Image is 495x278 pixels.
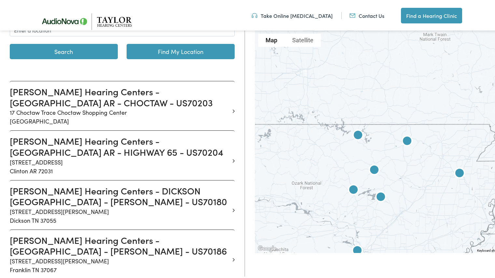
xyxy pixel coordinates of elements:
img: utility icon [350,11,355,18]
a: Find My Location [127,43,235,58]
a: Contact Us [350,11,384,18]
a: [PERSON_NAME] Hearing Centers - [GEOGRAPHIC_DATA] AR - HIGHWAY 65 - US70204 [STREET_ADDRESS]Clint... [10,134,230,174]
a: [PERSON_NAME] Hearing Centers - [GEOGRAPHIC_DATA] AR - CHOCTAW - US70203 17 Choctaw Trace Choctaw... [10,85,230,124]
h3: [PERSON_NAME] Hearing Centers - DICKSON [GEOGRAPHIC_DATA] - [PERSON_NAME] - US70180 [10,184,230,206]
img: utility icon [252,11,257,18]
a: [PERSON_NAME] Hearing Centers - DICKSON [GEOGRAPHIC_DATA] - [PERSON_NAME] - US70180 [STREET_ADDRE... [10,184,230,223]
h3: [PERSON_NAME] Hearing Centers - [GEOGRAPHIC_DATA] AR - CHOCTAW - US70203 [10,85,230,107]
p: 17 Choctaw Trace Choctaw Shopping Center [GEOGRAPHIC_DATA] [10,107,230,124]
a: Find a Hearing Clinic [401,7,462,22]
h3: [PERSON_NAME] Hearing Centers - [GEOGRAPHIC_DATA] AR - HIGHWAY 65 - US70204 [10,134,230,156]
h3: [PERSON_NAME] Hearing Centers - [GEOGRAPHIC_DATA] - [PERSON_NAME] - US70186 [10,233,230,255]
a: Take Online [MEDICAL_DATA] [252,11,333,18]
p: [STREET_ADDRESS] Clinton AR 72031 [10,156,230,174]
button: Search [10,43,118,58]
p: [STREET_ADDRESS][PERSON_NAME] Dickson TN 37055 [10,206,230,223]
a: [PERSON_NAME] Hearing Centers - [GEOGRAPHIC_DATA] - [PERSON_NAME] - US70186 [STREET_ADDRESS][PERS... [10,233,230,273]
p: [STREET_ADDRESS][PERSON_NAME] Franklin TN 37067 [10,255,230,273]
